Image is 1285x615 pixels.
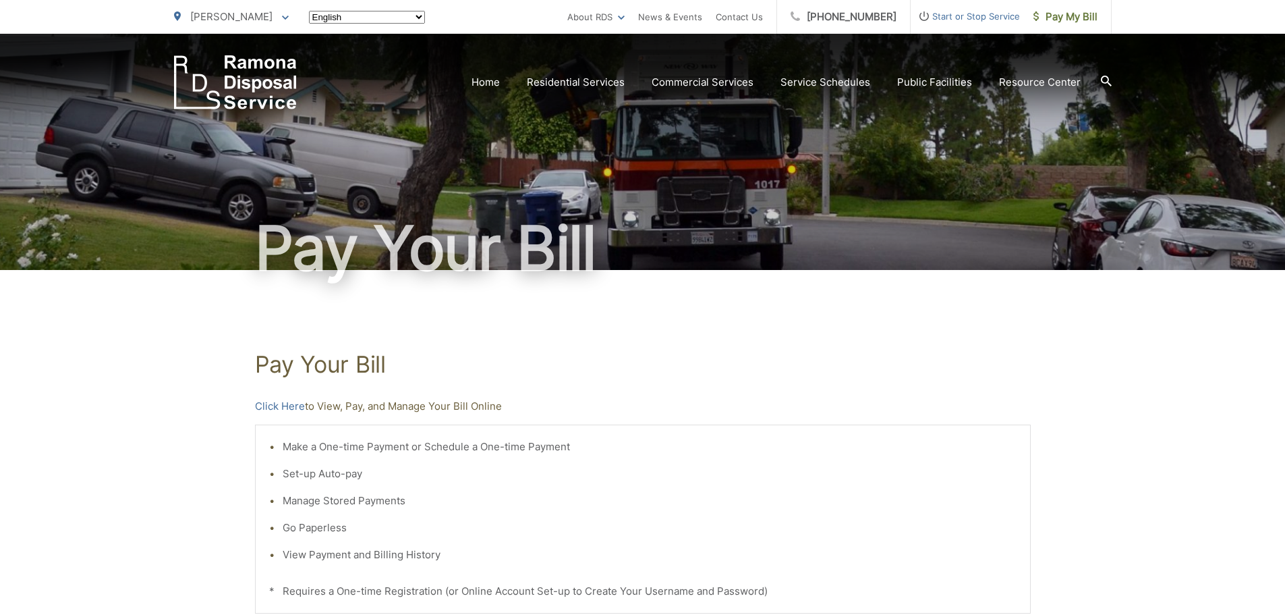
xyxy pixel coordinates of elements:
[309,11,425,24] select: Select a language
[1033,9,1097,25] span: Pay My Bill
[269,583,1017,599] p: * Requires a One-time Registration (or Online Account Set-up to Create Your Username and Password)
[897,74,972,90] a: Public Facilities
[780,74,870,90] a: Service Schedules
[174,215,1112,282] h1: Pay Your Bill
[472,74,500,90] a: Home
[255,351,1031,378] h1: Pay Your Bill
[283,520,1017,536] li: Go Paperless
[999,74,1081,90] a: Resource Center
[567,9,625,25] a: About RDS
[255,398,1031,415] p: to View, Pay, and Manage Your Bill Online
[283,547,1017,563] li: View Payment and Billing History
[638,9,702,25] a: News & Events
[527,74,625,90] a: Residential Services
[190,10,273,23] span: [PERSON_NAME]
[255,398,305,415] a: Click Here
[716,9,763,25] a: Contact Us
[283,466,1017,482] li: Set-up Auto-pay
[652,74,753,90] a: Commercial Services
[283,493,1017,509] li: Manage Stored Payments
[283,439,1017,455] li: Make a One-time Payment or Schedule a One-time Payment
[174,55,297,109] a: EDCD logo. Return to the homepage.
